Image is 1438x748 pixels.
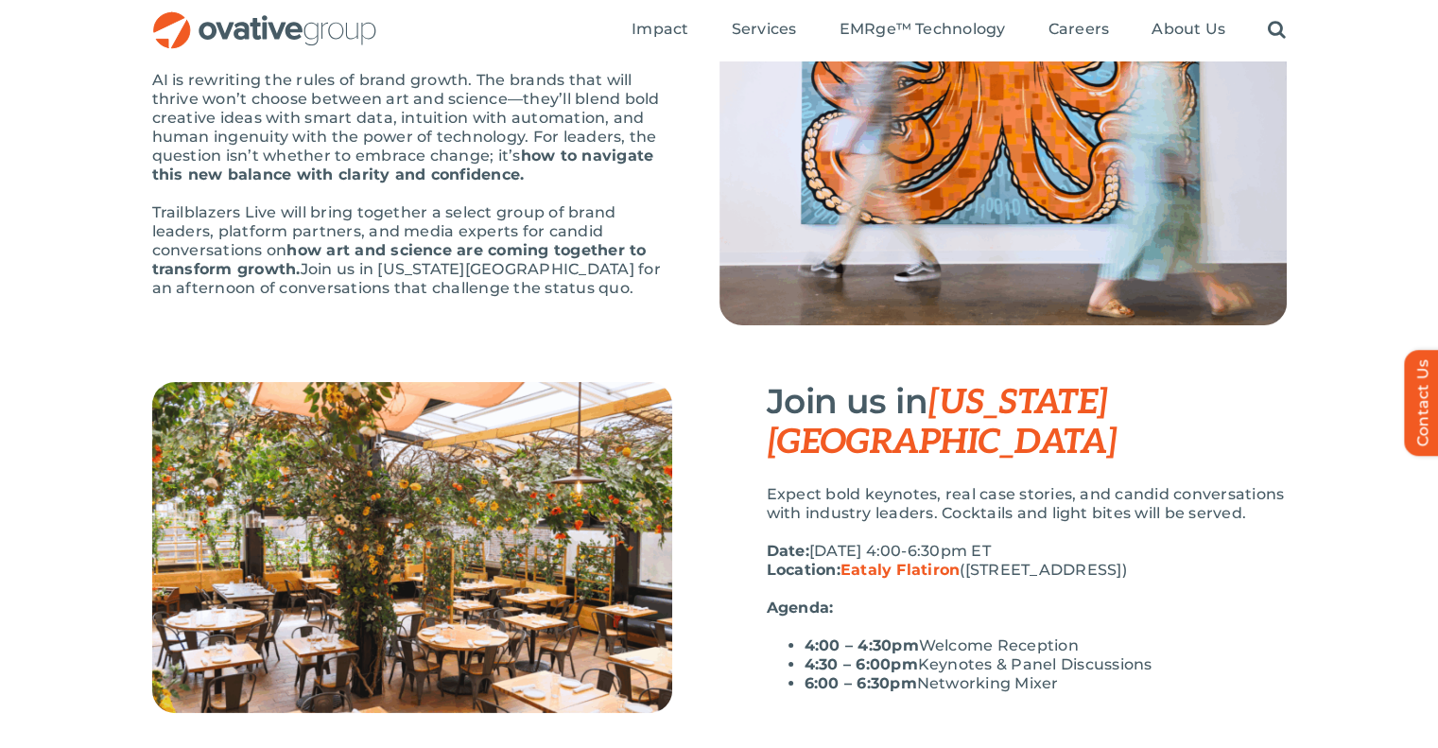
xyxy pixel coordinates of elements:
a: About Us [1152,20,1225,41]
h3: Join us in [767,382,1287,461]
a: Careers [1048,20,1110,41]
li: Networking Mixer [805,674,1287,693]
span: Careers [1048,20,1110,39]
img: Eataly [152,382,672,713]
span: Services [732,20,797,39]
strong: 4:00 – 4:30pm [805,636,919,654]
strong: Location: [767,561,961,579]
strong: Agenda: [767,599,834,617]
strong: how art and science are coming together to transform growth. [152,241,647,278]
p: Expect bold keynotes, real case stories, and candid conversations with industry leaders. Cocktail... [767,485,1287,523]
p: [DATE] 4:00-6:30pm ET ([STREET_ADDRESS]) [767,542,1287,580]
li: Keynotes & Panel Discussions [805,655,1287,674]
span: EMRge™ Technology [839,20,1005,39]
strong: Date: [767,542,809,560]
p: AI is rewriting the rules of brand growth. The brands that will thrive won’t choose between art a... [152,71,672,184]
a: Services [732,20,797,41]
li: Welcome Reception [805,636,1287,655]
a: Search [1268,20,1286,41]
a: OG_Full_horizontal_RGB [151,9,378,27]
p: Trailblazers Live will bring together a select group of brand leaders, platform partners, and med... [152,203,672,298]
a: Impact [632,20,688,41]
strong: 4:30 – 6:00pm [805,655,918,673]
a: Eataly Flatiron [840,561,961,579]
span: Impact [632,20,688,39]
strong: 6:00 – 6:30pm [805,674,917,692]
strong: how to navigate this new balance with clarity and confidence. [152,147,654,183]
a: EMRge™ Technology [839,20,1005,41]
span: About Us [1152,20,1225,39]
span: [US_STATE][GEOGRAPHIC_DATA] [767,382,1117,463]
